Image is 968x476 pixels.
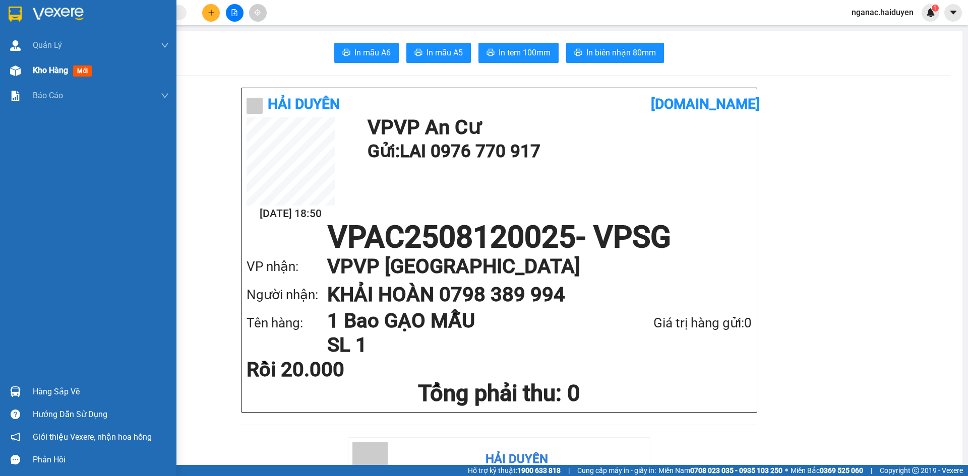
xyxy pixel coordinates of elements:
span: plus [208,9,215,16]
span: 1 [933,5,937,12]
span: printer [487,48,495,58]
button: printerIn mẫu A5 [406,43,471,63]
span: message [11,455,20,464]
button: printerIn tem 100mm [478,43,559,63]
span: copyright [912,467,919,474]
div: Người nhận: [247,285,327,305]
span: In tem 100mm [499,46,551,59]
div: Phản hồi [33,452,169,467]
button: printerIn mẫu A6 [334,43,399,63]
b: [DOMAIN_NAME] [651,96,760,112]
span: Báo cáo [33,89,63,102]
span: printer [342,48,350,58]
span: In mẫu A6 [354,46,391,59]
div: 0798389994 [86,45,189,59]
div: Tên hàng: [247,313,327,333]
div: 0976770917 [9,33,79,47]
div: LAI [9,21,79,33]
div: Hàng sắp về [33,384,169,399]
div: VP nhận: [247,256,327,277]
b: Hải Duyên [268,96,340,112]
span: file-add [231,9,238,16]
h1: SL 1 [327,333,600,357]
div: Hải Duyên [486,450,548,469]
img: warehouse-icon [10,65,21,76]
img: warehouse-icon [10,40,21,51]
span: Kho hàng [33,65,68,75]
div: KHẢI HOÀN [86,33,189,45]
div: Giá trị hàng gửi: 0 [600,313,752,333]
img: solution-icon [10,91,21,101]
span: down [161,41,169,49]
button: plus [202,4,220,22]
span: Gửi: [9,10,24,20]
span: notification [11,432,20,442]
h1: 1 Bao GẠO MẪU [327,309,600,333]
span: Giới thiệu Vexere, nhận hoa hồng [33,431,152,443]
span: Quản Lý [33,39,62,51]
span: In mẫu A5 [427,46,463,59]
div: 20.000 [8,65,81,77]
img: logo-vxr [9,7,22,22]
span: question-circle [11,410,20,419]
img: warehouse-icon [10,386,21,397]
h1: KHẢI HOÀN 0798 389 994 [327,281,732,309]
span: Miền Bắc [791,465,863,476]
div: VP [GEOGRAPHIC_DATA] [86,9,189,33]
button: printerIn biên nhận 80mm [566,43,664,63]
span: Hỗ trợ kỹ thuật: [468,465,561,476]
span: printer [574,48,582,58]
span: nganac.haiduyen [843,6,922,19]
span: Cung cấp máy in - giấy in: [577,465,656,476]
div: VP An Cư [9,9,79,21]
h1: VPAC2508120025 - VPSG [247,222,752,252]
button: file-add [226,4,244,22]
span: aim [254,9,261,16]
sup: 1 [932,5,939,12]
h2: [DATE] 18:50 [247,206,335,222]
div: Rồi 20.000 [247,360,413,380]
span: down [161,92,169,100]
span: ⚪️ [785,468,788,472]
h1: Tổng phải thu: 0 [247,380,752,407]
span: Rồi : [8,66,24,77]
span: mới [73,65,92,77]
strong: 0369 525 060 [820,466,863,474]
span: Miền Nam [658,465,782,476]
strong: 1900 633 818 [517,466,561,474]
span: In biên nhận 80mm [586,46,656,59]
strong: 0708 023 035 - 0935 103 250 [690,466,782,474]
span: Nhận: [86,10,110,20]
span: | [871,465,872,476]
h1: VP VP An Cư [368,117,747,138]
div: Hướng dẫn sử dụng [33,407,169,422]
img: icon-new-feature [926,8,935,17]
span: printer [414,48,422,58]
span: | [568,465,570,476]
h1: Gửi: LAI 0976 770 917 [368,138,747,165]
button: aim [249,4,267,22]
button: caret-down [944,4,962,22]
span: caret-down [949,8,958,17]
h1: VP VP [GEOGRAPHIC_DATA] [327,252,732,281]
